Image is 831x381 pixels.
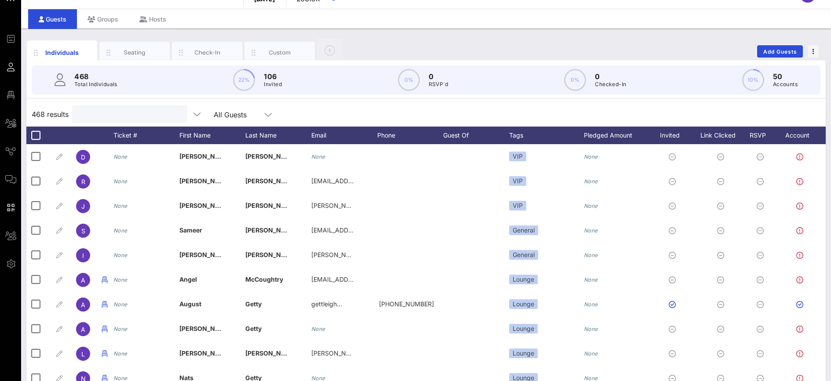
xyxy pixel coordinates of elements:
[584,326,598,332] i: None
[179,152,231,160] span: [PERSON_NAME]
[509,348,538,358] div: Lounge
[311,292,342,316] p: gettleigh…
[113,252,128,258] i: None
[311,349,518,357] span: [PERSON_NAME][EMAIL_ADDRESS][PERSON_NAME][DOMAIN_NAME]
[509,201,526,210] div: VIP
[115,48,154,57] div: Seating
[179,177,231,185] span: [PERSON_NAME]
[81,276,85,284] span: A
[129,9,177,29] div: Hosts
[777,127,826,144] div: Account
[245,177,297,185] span: [PERSON_NAME]
[74,71,117,82] p: 468
[113,301,128,308] i: None
[81,153,85,161] span: D
[245,251,297,258] span: [PERSON_NAME]
[245,202,297,209] span: [PERSON_NAME]
[113,153,128,160] i: None
[377,127,443,144] div: Phone
[509,324,538,334] div: Lounge
[311,127,377,144] div: Email
[81,178,85,185] span: R
[81,350,85,358] span: L
[584,252,598,258] i: None
[509,299,538,309] div: Lounge
[113,350,128,357] i: None
[179,202,231,209] span: [PERSON_NAME]
[757,45,803,58] button: Add Guests
[113,227,128,234] i: None
[74,80,117,89] p: Total Individuals
[245,127,311,144] div: Last Name
[179,325,231,332] span: [PERSON_NAME]
[311,276,417,283] span: [EMAIL_ADDRESS][DOMAIN_NAME]
[747,127,777,144] div: RSVP
[179,349,231,357] span: [PERSON_NAME]
[260,48,299,57] div: Custom
[179,276,197,283] span: Angel
[113,203,128,209] i: None
[509,152,526,161] div: VIP
[81,326,85,333] span: A
[32,109,69,120] span: 468 results
[698,127,747,144] div: Link Clicked
[311,326,325,332] i: None
[113,326,128,332] i: None
[584,127,650,144] div: Pledged Amount
[179,300,201,308] span: August
[584,276,598,283] i: None
[311,153,325,160] i: None
[77,9,129,29] div: Groups
[245,226,297,234] span: [PERSON_NAME]
[509,225,538,235] div: General
[245,152,297,160] span: [PERSON_NAME]
[264,71,282,82] p: 106
[763,48,798,55] span: Add Guests
[179,127,245,144] div: First Name
[245,325,262,332] span: Getty
[595,80,626,89] p: Checked-In
[179,251,231,258] span: [PERSON_NAME]
[509,250,538,260] div: General
[584,203,598,209] i: None
[773,71,798,82] p: 50
[311,226,417,234] span: [EMAIL_ADDRESS][DOMAIN_NAME]
[509,176,526,186] div: VIP
[208,105,279,123] div: All Guests
[509,275,538,284] div: Lounge
[245,300,262,308] span: Getty
[509,127,584,144] div: Tags
[81,301,85,308] span: A
[81,203,85,210] span: J
[214,111,247,119] div: All Guests
[379,300,434,308] span: +13104639409
[245,276,283,283] span: McCoughtry
[245,349,297,357] span: [PERSON_NAME]
[113,178,128,185] i: None
[584,153,598,160] i: None
[773,80,798,89] p: Accounts
[584,301,598,308] i: None
[28,9,77,29] div: Guests
[584,227,598,234] i: None
[82,252,84,259] span: I
[429,80,448,89] p: RSVP`d
[311,202,468,209] span: [PERSON_NAME][EMAIL_ADDRESS][DOMAIN_NAME]
[584,178,598,185] i: None
[311,251,468,258] span: [PERSON_NAME][EMAIL_ADDRESS][DOMAIN_NAME]
[179,226,202,234] span: Sameer
[188,48,227,57] div: Check-In
[429,71,448,82] p: 0
[264,80,282,89] p: Invited
[43,48,82,57] div: Individuals
[113,276,128,283] i: None
[595,71,626,82] p: 0
[443,127,509,144] div: Guest Of
[113,127,179,144] div: Ticket #
[311,177,417,185] span: [EMAIL_ADDRESS][DOMAIN_NAME]
[584,350,598,357] i: None
[81,227,85,235] span: S
[650,127,698,144] div: Invited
